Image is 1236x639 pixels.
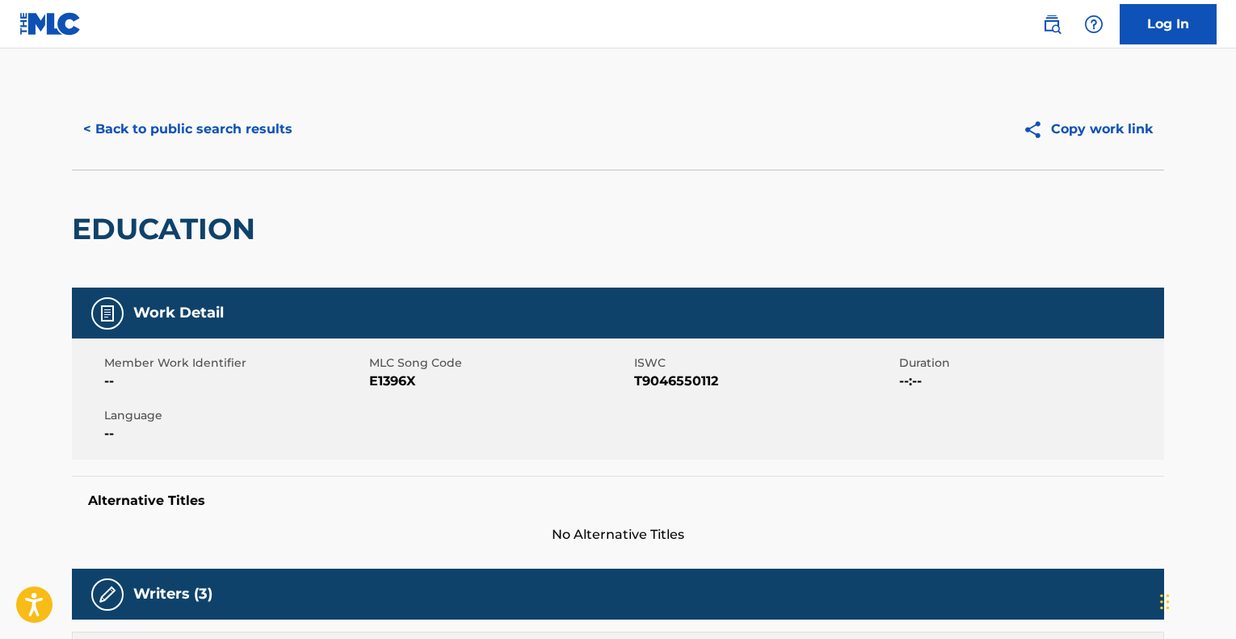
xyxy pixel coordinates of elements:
[98,304,117,323] img: Work Detail
[369,372,630,391] span: E1396X
[899,372,1160,391] span: --:--
[1084,15,1104,34] img: help
[98,585,117,604] img: Writers
[104,424,365,444] span: --
[104,372,365,391] span: --
[1036,8,1068,40] a: Public Search
[104,407,365,424] span: Language
[1023,120,1051,140] img: Copy work link
[104,355,365,372] span: Member Work Identifier
[19,12,82,36] img: MLC Logo
[899,355,1160,372] span: Duration
[634,372,895,391] span: T9046550112
[72,525,1164,544] span: No Alternative Titles
[133,304,224,322] h5: Work Detail
[1078,8,1110,40] div: Help
[1011,109,1164,149] button: Copy work link
[369,355,630,372] span: MLC Song Code
[1042,15,1062,34] img: search
[72,211,263,247] h2: EDUCATION
[634,355,895,372] span: ISWC
[1120,4,1217,44] a: Log In
[1155,561,1236,639] iframe: Chat Widget
[72,109,304,149] button: < Back to public search results
[88,493,1148,509] h5: Alternative Titles
[1160,578,1170,626] div: Drag
[133,585,212,603] h5: Writers (3)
